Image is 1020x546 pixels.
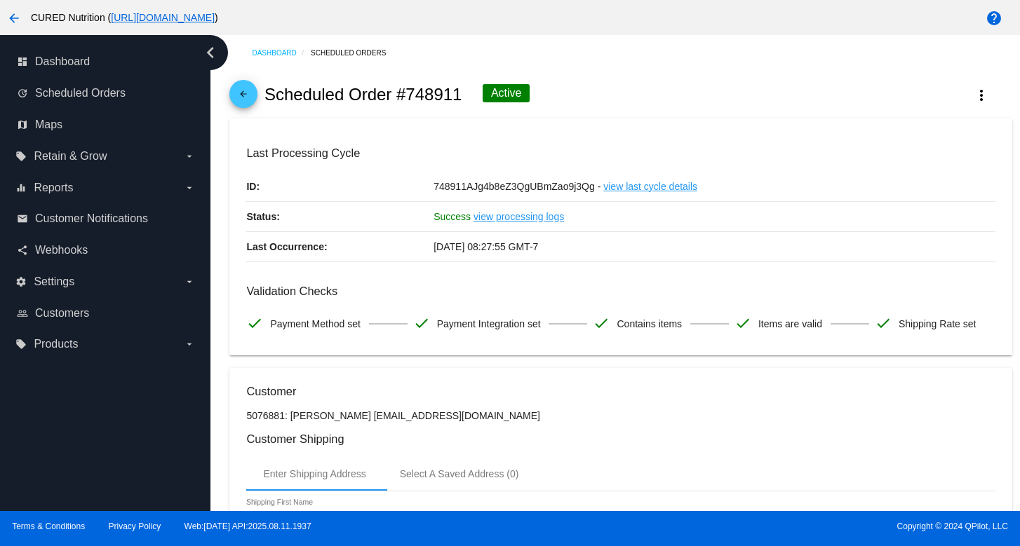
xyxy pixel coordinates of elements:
h2: Scheduled Order #748911 [264,85,462,104]
mat-icon: check [875,315,892,332]
div: Select A Saved Address (0) [400,468,519,479]
i: people_outline [17,308,28,319]
a: Scheduled Orders [311,42,398,64]
i: share [17,245,28,256]
span: Items are valid [758,309,822,339]
mat-icon: check [734,315,751,332]
mat-icon: help [986,10,1002,27]
i: arrow_drop_down [184,339,195,350]
i: settings [15,276,27,287]
a: Dashboard [252,42,311,64]
p: Status: [246,202,434,231]
h3: Validation Checks [246,285,995,298]
span: Payment Integration set [437,309,541,339]
i: arrow_drop_down [184,182,195,193]
p: ID: [246,172,434,201]
a: dashboard Dashboard [17,50,195,73]
span: Copyright © 2024 QPilot, LLC [522,521,1008,531]
span: Success [434,211,471,222]
span: Retain & Grow [34,150,107,163]
i: arrow_drop_down [184,276,195,287]
mat-icon: arrow_back [6,10,22,27]
mat-icon: more_vert [973,87,990,104]
i: map [17,119,28,130]
a: view last cycle details [603,172,697,201]
i: local_offer [15,151,27,162]
span: Customer Notifications [35,212,148,225]
a: view processing logs [474,202,564,231]
a: [URL][DOMAIN_NAME] [111,12,215,23]
div: Enter Shipping Address [263,468,365,479]
i: equalizer [15,182,27,193]
i: email [17,213,28,224]
a: email Customer Notifications [17,207,195,230]
span: Reports [34,182,73,194]
span: Payment Method set [270,309,360,339]
a: Web:[DATE] API:2025.08.11.1937 [184,521,311,531]
h3: Last Processing Cycle [246,146,995,160]
a: Terms & Conditions [12,521,85,531]
mat-icon: check [246,315,263,332]
mat-icon: check [593,315,610,332]
a: Privacy Policy [109,521,161,531]
span: Products [34,338,78,350]
p: 5076881: [PERSON_NAME] [EMAIL_ADDRESS][DOMAIN_NAME] [246,410,995,421]
input: Shipping First Name [246,511,373,522]
mat-icon: check [413,315,430,332]
a: people_outline Customers [17,302,195,325]
span: CURED Nutrition ( ) [31,12,218,23]
span: Maps [35,118,62,131]
mat-icon: arrow_back [235,89,252,106]
span: Shipping Rate set [899,309,977,339]
a: share Webhooks [17,239,195,261]
i: arrow_drop_down [184,151,195,162]
span: Contains items [617,309,682,339]
a: update Scheduled Orders [17,82,195,104]
span: Settings [34,275,74,288]
i: local_offer [15,339,27,350]
a: map Maps [17,114,195,136]
h3: Customer Shipping [246,432,995,446]
i: chevron_left [199,41,222,64]
p: Last Occurrence: [246,232,434,261]
i: update [17,88,28,99]
span: Webhooks [35,244,88,257]
span: Dashboard [35,55,90,68]
span: Scheduled Orders [35,87,126,100]
span: 748911AJg4b8eZ3QgUBmZao9j3Qg - [434,181,600,192]
span: [DATE] 08:27:55 GMT-7 [434,241,538,252]
div: Active [483,84,530,102]
i: dashboard [17,56,28,67]
h3: Customer [246,385,995,398]
span: Customers [35,307,89,320]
